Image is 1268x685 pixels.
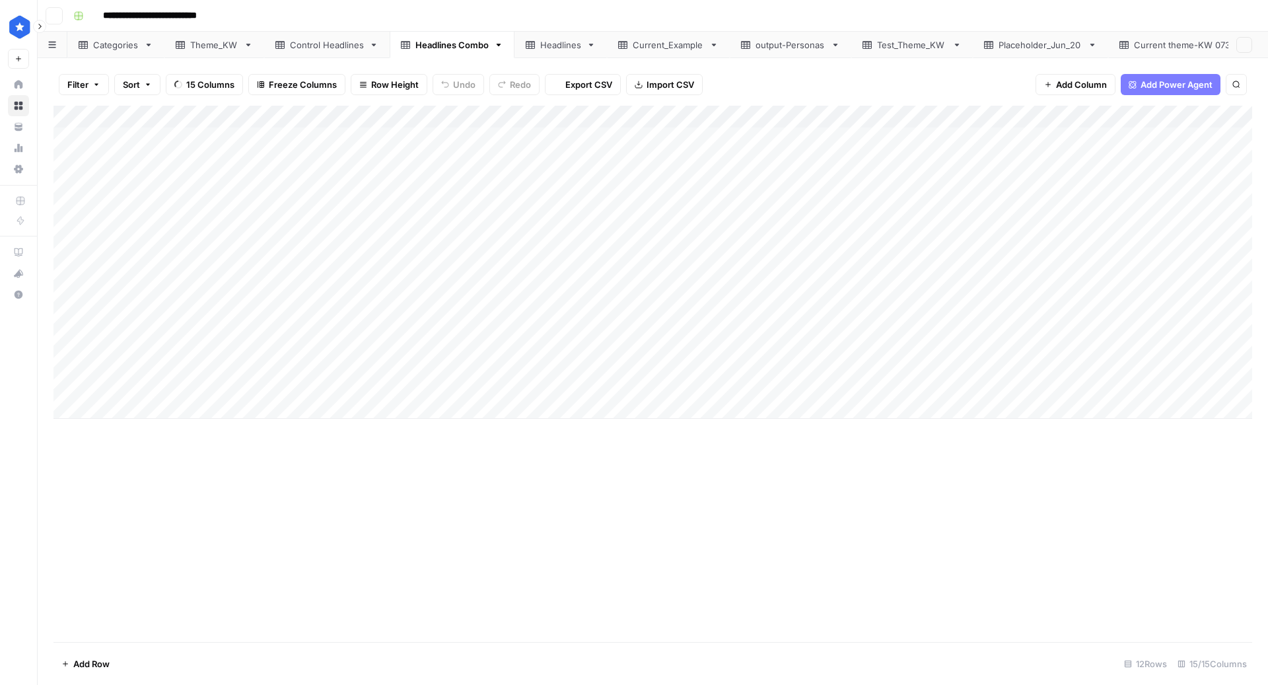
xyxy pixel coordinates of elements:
[73,657,110,670] span: Add Row
[190,38,238,52] div: Theme_KW
[489,74,540,95] button: Redo
[53,653,118,674] button: Add Row
[647,78,694,91] span: Import CSV
[433,74,484,95] button: Undo
[9,264,28,283] div: What's new?
[1172,653,1252,674] div: 15/15 Columns
[8,15,32,39] img: ConsumerAffairs Logo
[290,38,364,52] div: Control Headlines
[93,38,139,52] div: Categories
[269,78,337,91] span: Freeze Columns
[67,78,88,91] span: Filter
[8,74,29,95] a: Home
[730,32,851,58] a: output-Personas
[756,38,826,52] div: output-Personas
[565,78,612,91] span: Export CSV
[114,74,160,95] button: Sort
[973,32,1108,58] a: Placeholder_Jun_20
[390,32,514,58] a: Headlines Combo
[67,32,164,58] a: Categories
[371,78,419,91] span: Row Height
[248,74,345,95] button: Freeze Columns
[607,32,730,58] a: Current_Example
[877,38,947,52] div: Test_Theme_KW
[510,78,531,91] span: Redo
[8,242,29,263] a: AirOps Academy
[540,38,581,52] div: Headlines
[1141,78,1213,91] span: Add Power Agent
[1056,78,1107,91] span: Add Column
[999,38,1082,52] div: Placeholder_Jun_20
[264,32,390,58] a: Control Headlines
[851,32,973,58] a: Test_Theme_KW
[351,74,427,95] button: Row Height
[1108,32,1263,58] a: Current theme-KW 0730
[633,38,704,52] div: Current_Example
[415,38,489,52] div: Headlines Combo
[626,74,703,95] button: Import CSV
[186,78,234,91] span: 15 Columns
[8,11,29,44] button: Workspace: ConsumerAffairs
[164,32,264,58] a: Theme_KW
[453,78,475,91] span: Undo
[1119,653,1172,674] div: 12 Rows
[1121,74,1220,95] button: Add Power Agent
[8,284,29,305] button: Help + Support
[1134,38,1238,52] div: Current theme-KW 0730
[514,32,607,58] a: Headlines
[166,74,243,95] button: 15 Columns
[8,263,29,284] button: What's new?
[545,74,621,95] button: Export CSV
[59,74,109,95] button: Filter
[1036,74,1115,95] button: Add Column
[8,95,29,116] a: Browse
[8,116,29,137] a: Your Data
[8,159,29,180] a: Settings
[123,78,140,91] span: Sort
[8,137,29,159] a: Usage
